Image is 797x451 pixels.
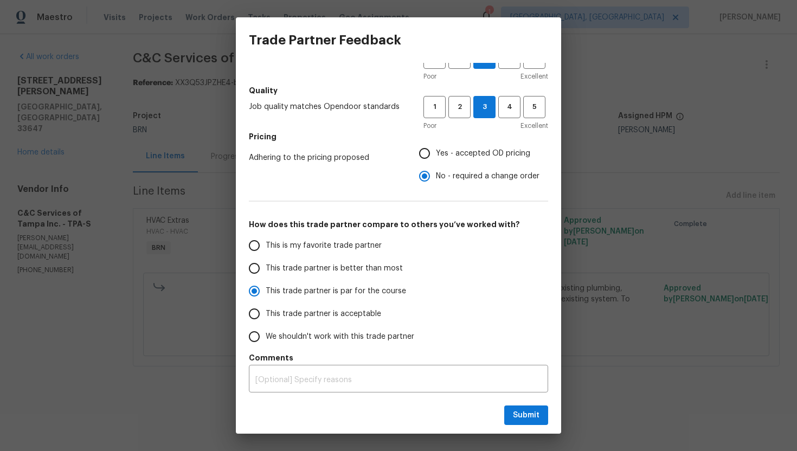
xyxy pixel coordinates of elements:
[249,234,548,348] div: How does this trade partner compare to others you’ve worked with?
[524,101,544,113] span: 5
[249,219,548,230] h5: How does this trade partner compare to others you’ve worked with?
[419,142,548,188] div: Pricing
[436,148,530,159] span: Yes - accepted OD pricing
[266,240,382,252] span: This is my favorite trade partner
[266,263,403,274] span: This trade partner is better than most
[266,331,414,343] span: We shouldn't work with this trade partner
[249,101,406,112] span: Job quality matches Opendoor standards
[423,120,436,131] span: Poor
[513,409,539,422] span: Submit
[436,171,539,182] span: No - required a change order
[473,96,496,118] button: 3
[474,101,495,113] span: 3
[448,96,471,118] button: 2
[249,152,402,163] span: Adhering to the pricing proposed
[266,308,381,320] span: This trade partner is acceptable
[449,101,470,113] span: 2
[249,131,548,142] h5: Pricing
[504,405,548,426] button: Submit
[520,120,548,131] span: Excellent
[249,352,548,363] h5: Comments
[423,96,446,118] button: 1
[498,96,520,118] button: 4
[266,286,406,297] span: This trade partner is par for the course
[520,71,548,82] span: Excellent
[523,96,545,118] button: 5
[249,33,401,48] h3: Trade Partner Feedback
[249,85,548,96] h5: Quality
[423,71,436,82] span: Poor
[425,101,445,113] span: 1
[499,101,519,113] span: 4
